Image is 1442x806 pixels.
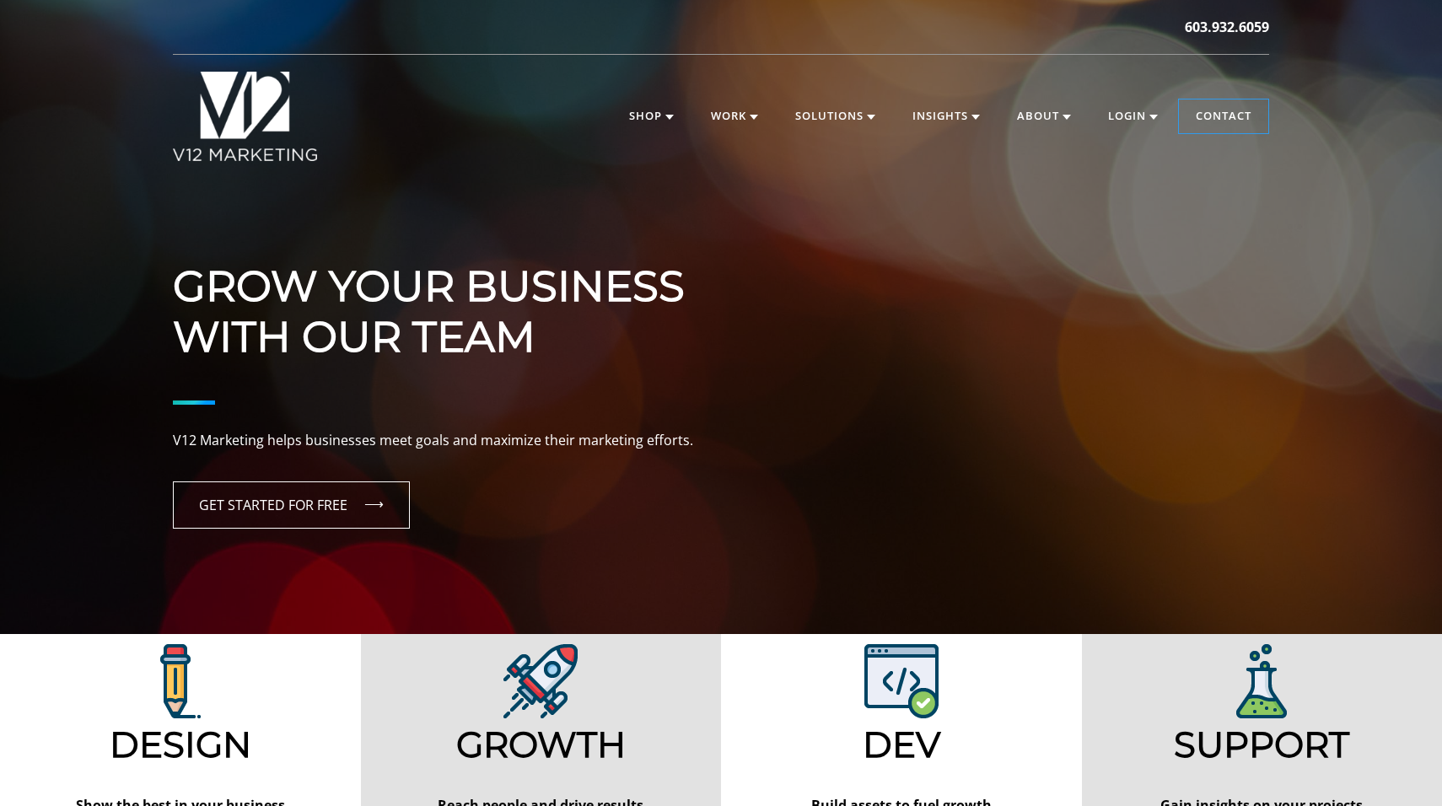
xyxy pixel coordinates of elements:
[864,644,939,718] img: V12 Marketing Web Development Solutions
[173,211,1269,363] h1: Grow Your Business With Our Team
[896,99,997,133] a: Insights
[778,99,892,133] a: Solutions
[7,723,354,766] h2: Design
[173,430,1269,452] p: V12 Marketing helps businesses meet goals and maximize their marketing efforts.
[612,99,691,133] a: Shop
[160,644,201,718] img: V12 Marketing Design Solutions
[1185,17,1269,37] a: 603.932.6059
[728,723,1075,766] h2: Dev
[173,72,317,161] img: V12 MARKETING Logo New Hampshire Marketing Agency
[1179,99,1268,133] a: Contact
[503,644,578,718] img: V12 Marketing Design Solutions
[1089,723,1436,766] h2: Support
[694,99,775,133] a: Work
[1138,610,1442,806] iframe: Chat Widget
[1000,99,1088,133] a: About
[173,481,410,529] a: GET STARTED FOR FREE
[1091,99,1175,133] a: Login
[368,723,715,766] h2: Growth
